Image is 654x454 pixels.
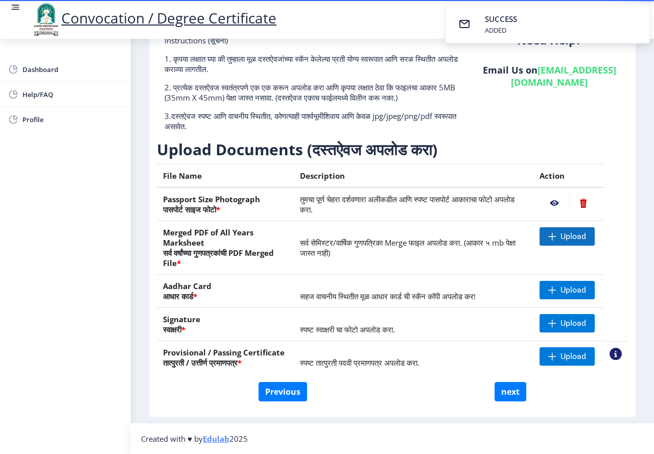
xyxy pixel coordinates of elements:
span: Upload [560,285,586,295]
nb-action: Delete File [569,194,597,212]
span: Upload [560,231,586,242]
span: Upload [560,351,586,362]
span: Created with ♥ by 2025 [141,434,248,444]
button: Previous [259,382,307,401]
th: Signature स्वाक्षरी [157,308,294,341]
a: Edulab [203,434,229,444]
td: तुमचा पूर्ण चेहरा दर्शवणारा अलीकडील आणि स्पष्ट पासपोर्ट आकाराचा फोटो अपलोड करा. [294,187,533,221]
a: [EMAIL_ADDRESS][DOMAIN_NAME] [511,64,616,88]
span: Upload [560,318,586,328]
th: Passport Size Photograph पासपोर्ट साइज फोटो [157,187,294,221]
span: सर्व सेमिस्टर/वार्षिक गुणपत्रिका Merge फाइल अपलोड करा. (आकार ५ mb पेक्षा जास्त नाही) [300,237,516,258]
span: स्पष्ट तात्पुरती पदवी प्रमाणपत्र अपलोड करा. [300,357,419,368]
span: SUCCESS [485,14,517,24]
h6: Email Us on [479,64,620,88]
span: Profile [22,113,123,126]
span: Instructions (सूचना) [165,35,228,45]
p: 2. प्रत्येक दस्तऐवज स्वतंत्रपणे एक एक करून अपलोड करा आणि कृपया लक्षात ठेवा कि फाइलचा आकार 5MB (35... [165,82,463,103]
th: Aadhar Card आधार कार्ड [157,275,294,308]
img: logo [31,2,61,37]
span: Help/FAQ [22,88,123,101]
th: File Name [157,164,294,188]
th: Merged PDF of All Years Marksheet सर्व वर्षांच्या गुणपत्रकांची PDF Merged File [157,221,294,275]
th: Description [294,164,533,188]
button: next [495,382,526,401]
nb-action: View File [540,194,569,212]
p: 1. कृपया लक्षात घ्या की तुम्हाला मूळ दस्तऐवजांच्या स्कॅन केलेल्या प्रती योग्य स्वरूपात आणि सरळ स्... [165,54,463,74]
span: सहज वाचनीय स्थितीत मूळ आधार कार्ड ची स्कॅन कॉपी अपलोड करा [300,291,475,301]
span: स्पष्ट स्वाक्षरी चा फोटो अपलोड करा. [300,324,395,334]
p: 3.दस्तऐवज स्पष्ट आणि वाचनीय स्थितीत, कोणत्याही पार्श्वभूमीशिवाय आणि केवळ jpg/jpeg/png/pdf स्वरूपा... [165,111,463,131]
nb-action: View Sample PDC [610,348,622,360]
span: Dashboard [22,63,123,76]
th: Provisional / Passing Certificate तात्पुरती / उत्तीर्ण प्रमाणपत्र [157,341,294,374]
h3: Upload Documents (दस्तऐवज अपलोड करा) [157,139,628,160]
div: ADDED [485,26,519,35]
a: Convocation / Degree Certificate [31,8,276,28]
th: Action [533,164,603,188]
